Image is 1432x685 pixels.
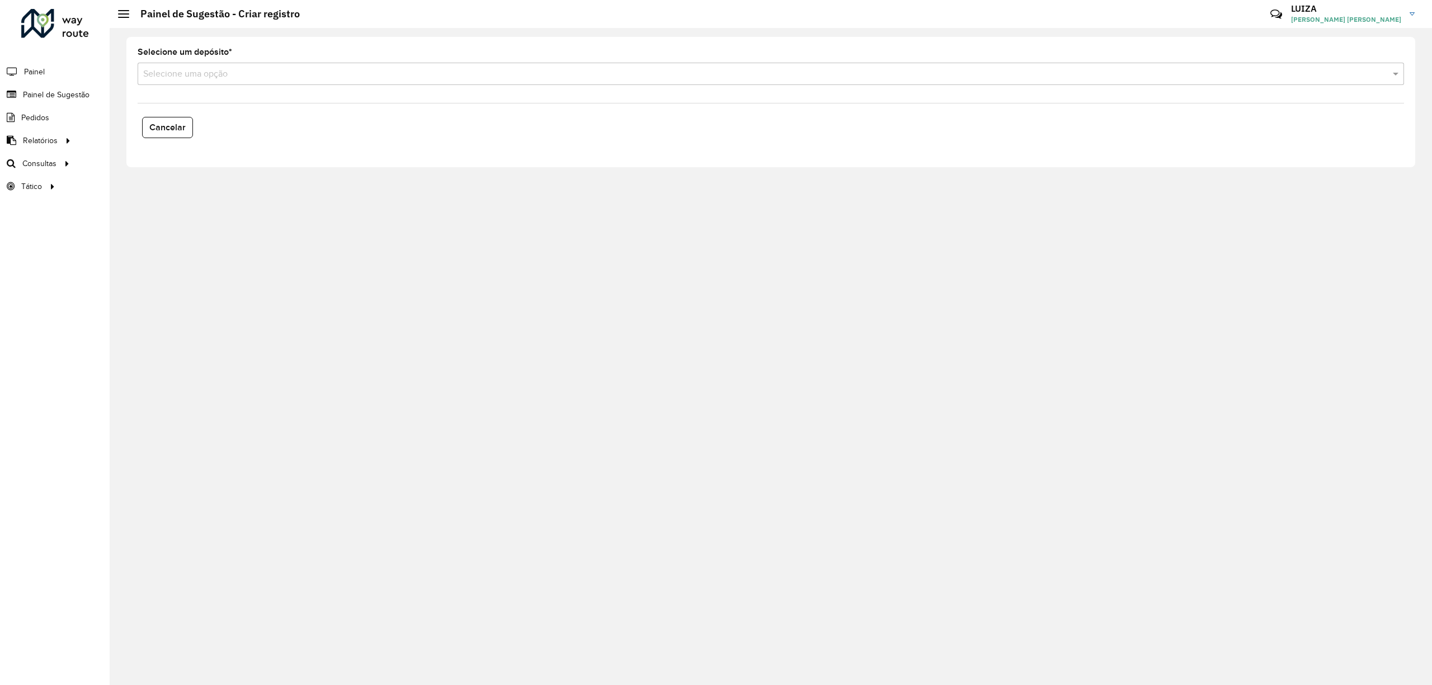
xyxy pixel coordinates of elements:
[149,122,186,132] span: Cancelar
[1291,3,1401,14] h3: LUIZA
[1264,2,1288,26] a: Contato Rápido
[142,117,193,138] button: Cancelar
[24,66,45,78] span: Painel
[138,45,232,59] label: Selecione um depósito
[22,158,56,169] span: Consultas
[21,112,49,124] span: Pedidos
[1291,15,1401,25] span: [PERSON_NAME] [PERSON_NAME]
[21,181,42,192] span: Tático
[129,8,300,20] h2: Painel de Sugestão - Criar registro
[23,135,58,147] span: Relatórios
[23,89,89,101] span: Painel de Sugestão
